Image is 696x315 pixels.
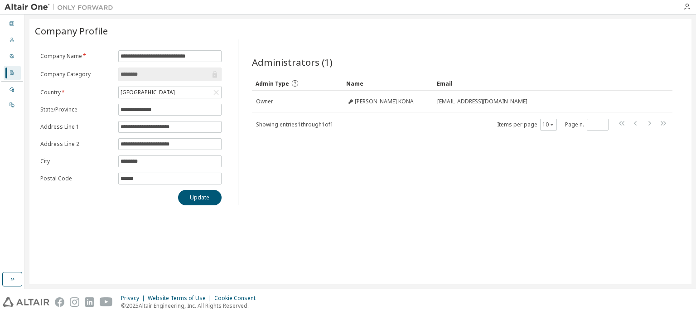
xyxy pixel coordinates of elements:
[565,119,609,131] span: Page n.
[178,190,222,205] button: Update
[55,297,64,307] img: facebook.svg
[437,98,527,105] span: [EMAIL_ADDRESS][DOMAIN_NAME]
[252,56,333,68] span: Administrators (1)
[3,297,49,307] img: altair_logo.svg
[4,66,21,80] div: Company Profile
[121,295,148,302] div: Privacy
[542,121,555,128] button: 10
[4,49,21,64] div: User Profile
[437,76,647,91] div: Email
[355,98,414,105] span: [PERSON_NAME] KONA
[40,175,113,182] label: Postal Code
[40,53,113,60] label: Company Name
[4,98,21,112] div: On Prem
[40,123,113,131] label: Address Line 1
[148,295,214,302] div: Website Terms of Use
[119,87,176,97] div: [GEOGRAPHIC_DATA]
[40,106,113,113] label: State/Province
[4,17,21,31] div: Dashboard
[40,141,113,148] label: Address Line 2
[100,297,113,307] img: youtube.svg
[256,98,273,105] span: Owner
[40,89,113,96] label: Country
[121,302,261,310] p: © 2025 Altair Engineering, Inc. All Rights Reserved.
[256,121,333,128] span: Showing entries 1 through 1 of 1
[346,76,430,91] div: Name
[4,33,21,48] div: Users
[40,71,113,78] label: Company Category
[70,297,79,307] img: instagram.svg
[35,24,108,37] span: Company Profile
[85,297,94,307] img: linkedin.svg
[5,3,118,12] img: Altair One
[214,295,261,302] div: Cookie Consent
[256,80,289,87] span: Admin Type
[4,82,21,97] div: Managed
[497,119,557,131] span: Items per page
[119,87,221,98] div: [GEOGRAPHIC_DATA]
[40,158,113,165] label: City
